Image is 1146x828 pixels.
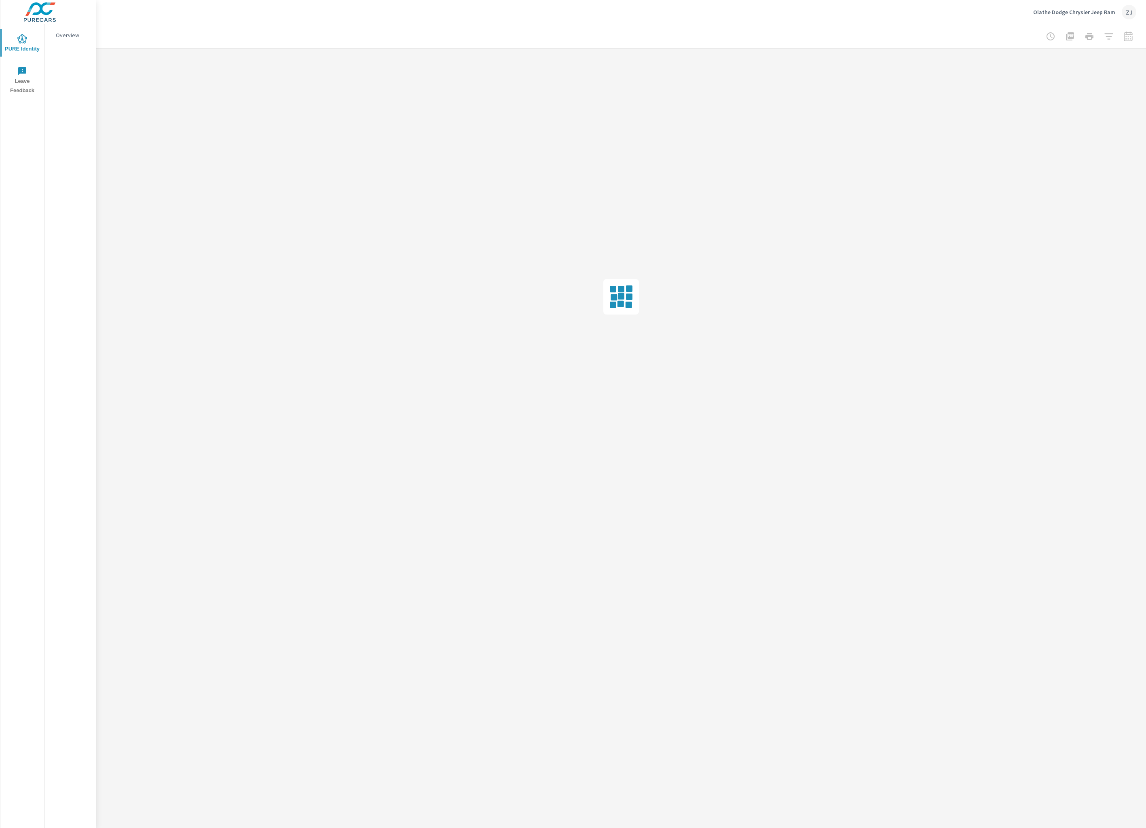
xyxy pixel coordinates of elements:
div: nav menu [0,24,44,99]
div: Overview [44,29,96,41]
span: Leave Feedback [3,66,42,95]
div: ZJ [1122,5,1136,19]
p: Overview [56,31,89,39]
p: Olathe Dodge Chrysler Jeep Ram [1033,8,1115,16]
span: PURE Identity [3,34,42,54]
